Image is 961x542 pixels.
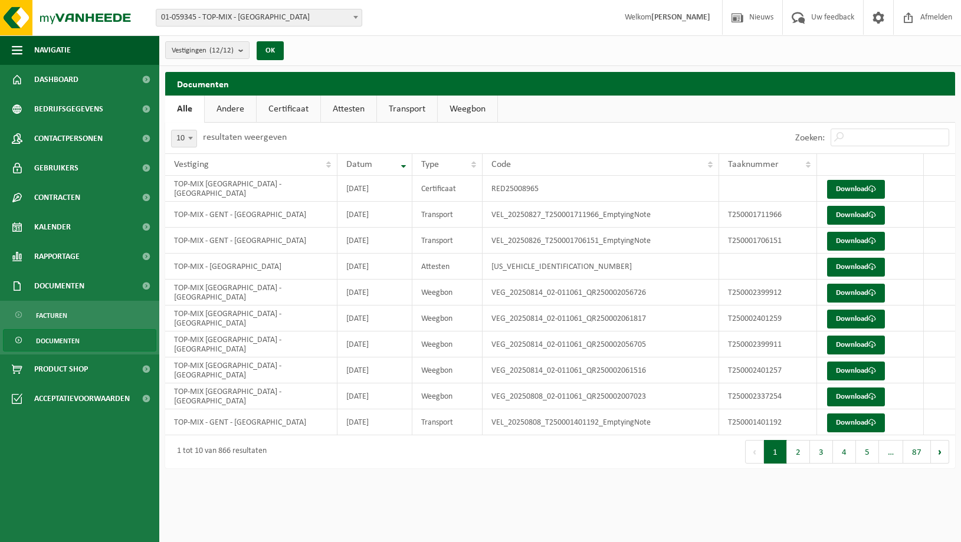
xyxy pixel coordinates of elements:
[36,330,80,352] span: Documenten
[719,331,818,357] td: T250002399911
[165,96,204,123] a: Alle
[483,357,719,383] td: VEG_20250814_02-011061_QR250002061516
[810,440,833,464] button: 3
[209,47,234,54] count: (12/12)
[34,94,103,124] span: Bedrijfsgegevens
[165,228,337,254] td: TOP-MIX - GENT - [GEOGRAPHIC_DATA]
[412,409,482,435] td: Transport
[3,304,156,326] a: Facturen
[377,96,437,123] a: Transport
[165,176,337,202] td: TOP-MIX [GEOGRAPHIC_DATA] - [GEOGRAPHIC_DATA]
[412,280,482,306] td: Weegbon
[412,176,482,202] td: Certificaat
[491,160,511,169] span: Code
[34,354,88,384] span: Product Shop
[719,409,818,435] td: T250001401192
[483,228,719,254] td: VEL_20250826_T250001706151_EmptyingNote
[171,441,267,462] div: 1 tot 10 van 866 resultaten
[337,254,413,280] td: [DATE]
[337,280,413,306] td: [DATE]
[787,440,810,464] button: 2
[174,160,209,169] span: Vestiging
[827,336,885,354] a: Download
[719,280,818,306] td: T250002399912
[257,96,320,123] a: Certificaat
[827,362,885,380] a: Download
[412,306,482,331] td: Weegbon
[719,306,818,331] td: T250002401259
[172,42,234,60] span: Vestigingen
[165,357,337,383] td: TOP-MIX [GEOGRAPHIC_DATA] - [GEOGRAPHIC_DATA]
[903,440,931,464] button: 87
[34,65,78,94] span: Dashboard
[483,306,719,331] td: VEG_20250814_02-011061_QR250002061817
[412,357,482,383] td: Weegbon
[34,124,103,153] span: Contactpersonen
[172,130,196,147] span: 10
[412,331,482,357] td: Weegbon
[827,413,885,432] a: Download
[321,96,376,123] a: Attesten
[165,41,250,59] button: Vestigingen(12/12)
[165,306,337,331] td: TOP-MIX [GEOGRAPHIC_DATA] - [GEOGRAPHIC_DATA]
[764,440,787,464] button: 1
[171,130,197,147] span: 10
[165,331,337,357] td: TOP-MIX [GEOGRAPHIC_DATA] - [GEOGRAPHIC_DATA]
[412,383,482,409] td: Weegbon
[745,440,764,464] button: Previous
[337,202,413,228] td: [DATE]
[931,440,949,464] button: Next
[856,440,879,464] button: 5
[483,176,719,202] td: RED25008965
[337,306,413,331] td: [DATE]
[346,160,372,169] span: Datum
[165,202,337,228] td: TOP-MIX - GENT - [GEOGRAPHIC_DATA]
[36,304,67,327] span: Facturen
[483,254,719,280] td: [US_VEHICLE_IDENTIFICATION_NUMBER]
[34,212,71,242] span: Kalender
[337,176,413,202] td: [DATE]
[412,254,482,280] td: Attesten
[203,133,287,142] label: resultaten weergeven
[827,284,885,303] a: Download
[165,254,337,280] td: TOP-MIX - [GEOGRAPHIC_DATA]
[34,153,78,183] span: Gebruikers
[34,271,84,301] span: Documenten
[483,409,719,435] td: VEL_20250808_T250001401192_EmptyingNote
[421,160,439,169] span: Type
[165,409,337,435] td: TOP-MIX - GENT - [GEOGRAPHIC_DATA]
[337,409,413,435] td: [DATE]
[438,96,497,123] a: Weegbon
[651,13,710,22] strong: [PERSON_NAME]
[827,258,885,277] a: Download
[3,329,156,352] a: Documenten
[412,228,482,254] td: Transport
[483,331,719,357] td: VEG_20250814_02-011061_QR250002056705
[483,202,719,228] td: VEL_20250827_T250001711966_EmptyingNote
[257,41,284,60] button: OK
[165,280,337,306] td: TOP-MIX [GEOGRAPHIC_DATA] - [GEOGRAPHIC_DATA]
[156,9,362,26] span: 01-059345 - TOP-MIX - Oostende
[205,96,256,123] a: Andere
[483,280,719,306] td: VEG_20250814_02-011061_QR250002056726
[337,383,413,409] td: [DATE]
[827,310,885,329] a: Download
[483,383,719,409] td: VEG_20250808_02-011061_QR250002007023
[337,357,413,383] td: [DATE]
[827,387,885,406] a: Download
[879,440,903,464] span: …
[719,383,818,409] td: T250002337254
[165,383,337,409] td: TOP-MIX [GEOGRAPHIC_DATA] - [GEOGRAPHIC_DATA]
[34,384,130,413] span: Acceptatievoorwaarden
[833,440,856,464] button: 4
[337,228,413,254] td: [DATE]
[337,331,413,357] td: [DATE]
[412,202,482,228] td: Transport
[719,357,818,383] td: T250002401257
[156,9,362,27] span: 01-059345 - TOP-MIX - Oostende
[165,72,955,95] h2: Documenten
[34,35,71,65] span: Navigatie
[34,242,80,271] span: Rapportage
[34,183,80,212] span: Contracten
